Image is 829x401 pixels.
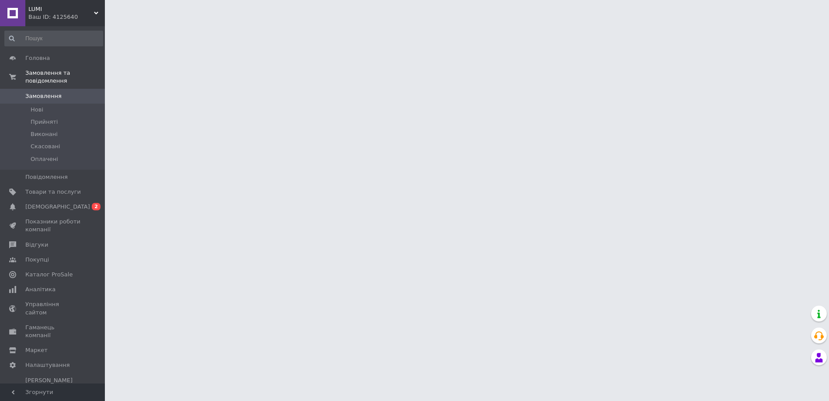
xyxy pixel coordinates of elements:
[25,271,73,279] span: Каталог ProSale
[25,361,70,369] span: Налаштування
[25,173,68,181] span: Повідомлення
[25,92,62,100] span: Замовлення
[28,5,94,13] span: LUMI
[25,300,81,316] span: Управління сайтом
[28,13,105,21] div: Ваш ID: 4125640
[25,324,81,339] span: Гаманець компанії
[25,286,55,293] span: Аналітика
[4,31,103,46] input: Пошук
[31,118,58,126] span: Прийняті
[25,188,81,196] span: Товари та послуги
[25,54,50,62] span: Головна
[25,203,90,211] span: [DEMOGRAPHIC_DATA]
[31,130,58,138] span: Виконані
[25,218,81,234] span: Показники роботи компанії
[25,69,105,85] span: Замовлення та повідомлення
[25,377,81,401] span: [PERSON_NAME] та рахунки
[25,241,48,249] span: Відгуки
[92,203,101,210] span: 2
[25,256,49,264] span: Покупці
[31,143,60,150] span: Скасовані
[25,346,48,354] span: Маркет
[31,106,43,114] span: Нові
[31,155,58,163] span: Оплачені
